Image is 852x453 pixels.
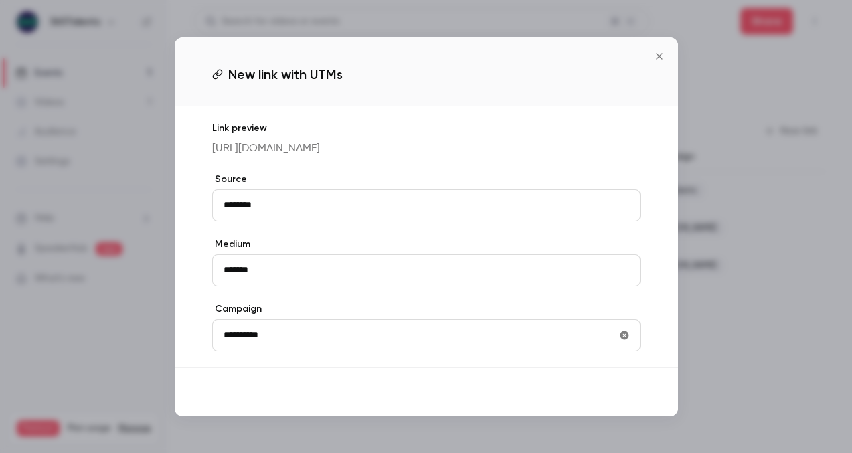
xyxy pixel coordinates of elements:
[212,173,641,186] label: Source
[228,64,343,84] span: New link with UTMs
[212,302,641,316] label: Campaign
[646,43,673,70] button: Close
[212,141,641,157] p: [URL][DOMAIN_NAME]
[212,122,641,135] p: Link preview
[592,379,641,405] button: Save
[614,325,635,346] button: utmCampaign
[212,238,641,251] label: Medium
